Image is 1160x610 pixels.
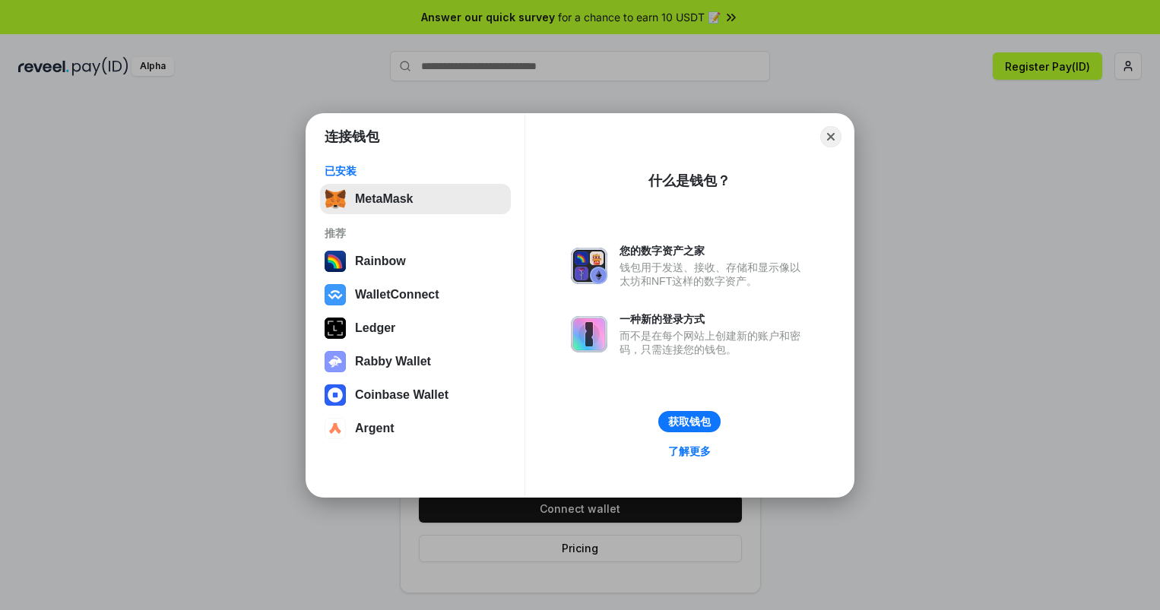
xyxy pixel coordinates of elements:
div: Rabby Wallet [355,355,431,368]
div: 推荐 [325,226,506,240]
div: 而不是在每个网站上创建新的账户和密码，只需连接您的钱包。 [620,329,808,356]
div: 一种新的登录方式 [620,312,808,326]
button: Close [820,126,841,147]
div: 了解更多 [668,444,711,458]
button: 获取钱包 [658,411,721,432]
div: Ledger [355,321,395,335]
button: WalletConnect [320,280,511,310]
img: svg+xml,%3Csvg%20width%3D%2228%22%20height%3D%2228%22%20viewBox%3D%220%200%2028%2028%22%20fill%3D... [325,384,346,406]
button: Argent [320,413,511,444]
div: Coinbase Wallet [355,388,448,402]
img: svg+xml,%3Csvg%20xmlns%3D%22http%3A%2F%2Fwww.w3.org%2F2000%2Fsvg%22%20fill%3D%22none%22%20viewBox... [571,248,607,284]
img: svg+xml,%3Csvg%20xmlns%3D%22http%3A%2F%2Fwww.w3.org%2F2000%2Fsvg%22%20fill%3D%22none%22%20viewBox... [325,351,346,372]
button: MetaMask [320,184,511,214]
button: Ledger [320,313,511,343]
button: Coinbase Wallet [320,380,511,410]
img: svg+xml,%3Csvg%20width%3D%2228%22%20height%3D%2228%22%20viewBox%3D%220%200%2028%2028%22%20fill%3D... [325,418,346,439]
img: svg+xml,%3Csvg%20fill%3D%22none%22%20height%3D%2233%22%20viewBox%3D%220%200%2035%2033%22%20width%... [325,188,346,210]
button: Rabby Wallet [320,346,511,377]
button: Rainbow [320,246,511,277]
div: WalletConnect [355,288,439,302]
div: Rainbow [355,254,406,268]
div: 已安装 [325,164,506,178]
div: 您的数字资产之家 [620,244,808,258]
img: svg+xml,%3Csvg%20xmlns%3D%22http%3A%2F%2Fwww.w3.org%2F2000%2Fsvg%22%20fill%3D%22none%22%20viewBox... [571,316,607,352]
img: svg+xml,%3Csvg%20xmlns%3D%22http%3A%2F%2Fwww.w3.org%2F2000%2Fsvg%22%20width%3D%2228%22%20height%3... [325,318,346,339]
div: 获取钱包 [668,415,711,428]
img: svg+xml,%3Csvg%20width%3D%22120%22%20height%3D%22120%22%20viewBox%3D%220%200%20120%20120%22%20fil... [325,251,346,272]
a: 了解更多 [659,441,720,461]
div: 钱包用于发送、接收、存储和显示像以太坊和NFT这样的数字资产。 [620,261,808,288]
div: MetaMask [355,192,413,206]
div: Argent [355,422,395,435]
img: svg+xml,%3Csvg%20width%3D%2228%22%20height%3D%2228%22%20viewBox%3D%220%200%2028%2028%22%20fill%3D... [325,284,346,305]
div: 什么是钱包？ [648,172,731,190]
h1: 连接钱包 [325,128,379,146]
